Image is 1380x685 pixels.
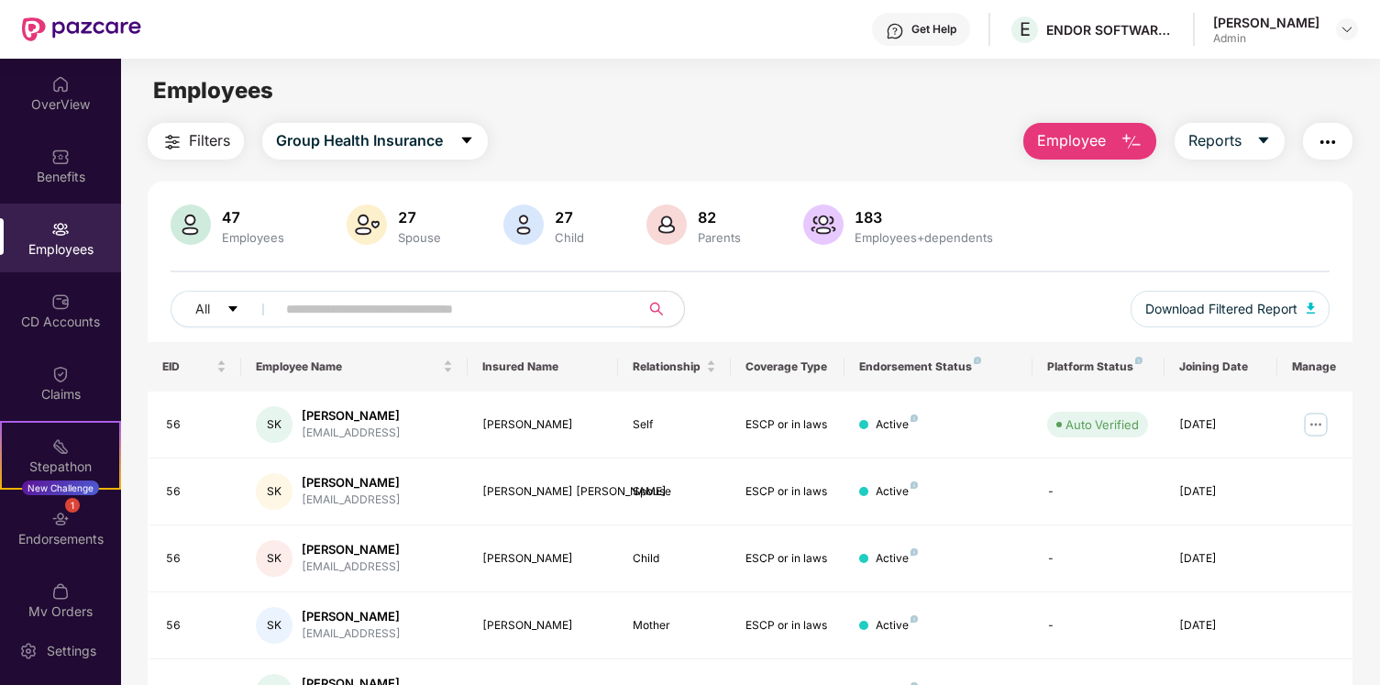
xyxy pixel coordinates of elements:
button: Download Filtered Report [1131,291,1330,327]
div: Spouse [394,230,445,245]
div: Self [633,416,716,434]
div: [PERSON_NAME] [1213,14,1319,31]
div: [EMAIL_ADDRESS] [302,492,401,509]
button: search [639,291,685,327]
button: Filters [148,123,244,160]
img: svg+xml;base64,PHN2ZyB4bWxucz0iaHR0cDovL3d3dy53My5vcmcvMjAwMC9zdmciIHdpZHRoPSI4IiBoZWlnaHQ9IjgiIH... [911,481,918,489]
div: 47 [218,208,288,226]
div: Active [876,617,918,635]
img: svg+xml;base64,PHN2ZyBpZD0iSG9tZSIgeG1sbnM9Imh0dHA6Ly93d3cudzMub3JnLzIwMDAvc3ZnIiB3aWR0aD0iMjAiIG... [51,75,70,94]
div: SK [256,406,293,443]
td: - [1032,459,1165,525]
div: [PERSON_NAME] [482,617,603,635]
th: Employee Name [241,342,468,392]
span: caret-down [226,303,239,317]
div: ESCP or in laws [745,617,829,635]
div: [PERSON_NAME] [302,541,401,558]
div: ESCP or in laws [745,483,829,501]
span: Download Filtered Report [1145,299,1297,319]
img: svg+xml;base64,PHN2ZyBpZD0iU2V0dGluZy0yMHgyMCIgeG1sbnM9Imh0dHA6Ly93d3cudzMub3JnLzIwMDAvc3ZnIiB3aW... [19,642,38,660]
div: 27 [394,208,445,226]
div: Child [633,550,716,568]
div: Active [876,416,918,434]
div: [DATE] [1179,483,1263,501]
div: ESCP or in laws [745,416,829,434]
img: svg+xml;base64,PHN2ZyB4bWxucz0iaHR0cDovL3d3dy53My5vcmcvMjAwMC9zdmciIHhtbG5zOnhsaW5rPSJodHRwOi8vd3... [1307,303,1316,314]
div: 56 [166,416,227,434]
img: svg+xml;base64,PHN2ZyB4bWxucz0iaHR0cDovL3d3dy53My5vcmcvMjAwMC9zdmciIHhtbG5zOnhsaW5rPSJodHRwOi8vd3... [1121,131,1143,153]
div: 82 [694,208,745,226]
img: svg+xml;base64,PHN2ZyB4bWxucz0iaHR0cDovL3d3dy53My5vcmcvMjAwMC9zdmciIHhtbG5zOnhsaW5rPSJodHRwOi8vd3... [347,204,387,245]
img: svg+xml;base64,PHN2ZyBpZD0iSGVscC0zMngzMiIgeG1sbnM9Imh0dHA6Ly93d3cudzMub3JnLzIwMDAvc3ZnIiB3aWR0aD... [886,22,904,40]
div: [PERSON_NAME] [302,608,401,625]
img: svg+xml;base64,PHN2ZyBpZD0iRHJvcGRvd24tMzJ4MzIiIHhtbG5zPSJodHRwOi8vd3d3LnczLm9yZy8yMDAwL3N2ZyIgd2... [1340,22,1354,37]
span: Reports [1188,129,1242,152]
span: Relationship [633,359,702,374]
div: [EMAIL_ADDRESS] [302,625,401,643]
td: - [1032,525,1165,592]
div: Stepathon [2,458,119,476]
img: New Pazcare Logo [22,17,141,41]
div: Settings [41,642,102,660]
div: [PERSON_NAME] [302,407,401,425]
div: [EMAIL_ADDRESS] [302,558,401,576]
img: svg+xml;base64,PHN2ZyB4bWxucz0iaHR0cDovL3d3dy53My5vcmcvMjAwMC9zdmciIHdpZHRoPSIyNCIgaGVpZ2h0PSIyNC... [161,131,183,153]
div: Get Help [911,22,956,37]
img: svg+xml;base64,PHN2ZyB4bWxucz0iaHR0cDovL3d3dy53My5vcmcvMjAwMC9zdmciIHhtbG5zOnhsaW5rPSJodHRwOi8vd3... [803,204,844,245]
div: 1 [65,498,80,513]
th: Coverage Type [731,342,844,392]
div: Admin [1213,31,1319,46]
div: Parents [694,230,745,245]
div: 56 [166,483,227,501]
th: Relationship [618,342,731,392]
div: Active [876,483,918,501]
span: Employee Name [256,359,439,374]
div: SK [256,540,293,577]
span: Employees [153,77,273,104]
button: Employee [1023,123,1156,160]
div: Spouse [633,483,716,501]
div: New Challenge [22,481,99,495]
img: svg+xml;base64,PHN2ZyB4bWxucz0iaHR0cDovL3d3dy53My5vcmcvMjAwMC9zdmciIHhtbG5zOnhsaW5rPSJodHRwOi8vd3... [171,204,211,245]
img: svg+xml;base64,PHN2ZyB4bWxucz0iaHR0cDovL3d3dy53My5vcmcvMjAwMC9zdmciIHdpZHRoPSI4IiBoZWlnaHQ9IjgiIH... [911,414,918,422]
img: svg+xml;base64,PHN2ZyB4bWxucz0iaHR0cDovL3d3dy53My5vcmcvMjAwMC9zdmciIHdpZHRoPSIyNCIgaGVpZ2h0PSIyNC... [1317,131,1339,153]
div: [DATE] [1179,416,1263,434]
div: [DATE] [1179,617,1263,635]
img: svg+xml;base64,PHN2ZyBpZD0iRW1wbG95ZWVzIiB4bWxucz0iaHR0cDovL3d3dy53My5vcmcvMjAwMC9zdmciIHdpZHRoPS... [51,220,70,238]
div: Active [876,550,918,568]
img: svg+xml;base64,PHN2ZyBpZD0iQmVuZWZpdHMiIHhtbG5zPSJodHRwOi8vd3d3LnczLm9yZy8yMDAwL3N2ZyIgd2lkdGg9Ij... [51,148,70,166]
div: SK [256,607,293,644]
img: svg+xml;base64,PHN2ZyBpZD0iQ2xhaW0iIHhtbG5zPSJodHRwOi8vd3d3LnczLm9yZy8yMDAwL3N2ZyIgd2lkdGg9IjIwIi... [51,365,70,383]
button: Group Health Insurancecaret-down [262,123,488,160]
img: svg+xml;base64,PHN2ZyBpZD0iRW5kb3JzZW1lbnRzIiB4bWxucz0iaHR0cDovL3d3dy53My5vcmcvMjAwMC9zdmciIHdpZH... [51,510,70,528]
div: ESCP or in laws [745,550,829,568]
button: Reportscaret-down [1175,123,1285,160]
th: Insured Name [468,342,618,392]
div: 183 [851,208,997,226]
th: Joining Date [1165,342,1277,392]
div: [PERSON_NAME] [302,474,401,492]
img: svg+xml;base64,PHN2ZyBpZD0iTXlfT3JkZXJzIiBkYXRhLW5hbWU9Ik15IE9yZGVycyIgeG1sbnM9Imh0dHA6Ly93d3cudz... [51,582,70,601]
span: EID [162,359,214,374]
div: 27 [551,208,588,226]
button: Allcaret-down [171,291,282,327]
div: Auto Verified [1065,415,1139,434]
img: svg+xml;base64,PHN2ZyB4bWxucz0iaHR0cDovL3d3dy53My5vcmcvMjAwMC9zdmciIHdpZHRoPSI4IiBoZWlnaHQ9IjgiIH... [911,615,918,623]
span: E [1020,18,1031,40]
div: ENDOR SOFTWARE PRIVATE LIMITED [1046,21,1175,39]
img: svg+xml;base64,PHN2ZyBpZD0iQ0RfQWNjb3VudHMiIGRhdGEtbmFtZT0iQ0QgQWNjb3VudHMiIHhtbG5zPSJodHRwOi8vd3... [51,293,70,311]
div: [PERSON_NAME] [482,416,603,434]
img: manageButton [1301,410,1330,439]
span: Employee [1037,129,1106,152]
div: [DATE] [1179,550,1263,568]
img: svg+xml;base64,PHN2ZyB4bWxucz0iaHR0cDovL3d3dy53My5vcmcvMjAwMC9zdmciIHhtbG5zOnhsaW5rPSJodHRwOi8vd3... [503,204,544,245]
img: svg+xml;base64,PHN2ZyB4bWxucz0iaHR0cDovL3d3dy53My5vcmcvMjAwMC9zdmciIHdpZHRoPSI4IiBoZWlnaHQ9IjgiIH... [911,548,918,556]
div: Employees [218,230,288,245]
span: caret-down [1256,133,1271,149]
span: Group Health Insurance [276,129,443,152]
span: All [195,299,210,319]
th: Manage [1277,342,1352,392]
span: caret-down [459,133,474,149]
span: search [639,302,675,316]
div: Child [551,230,588,245]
